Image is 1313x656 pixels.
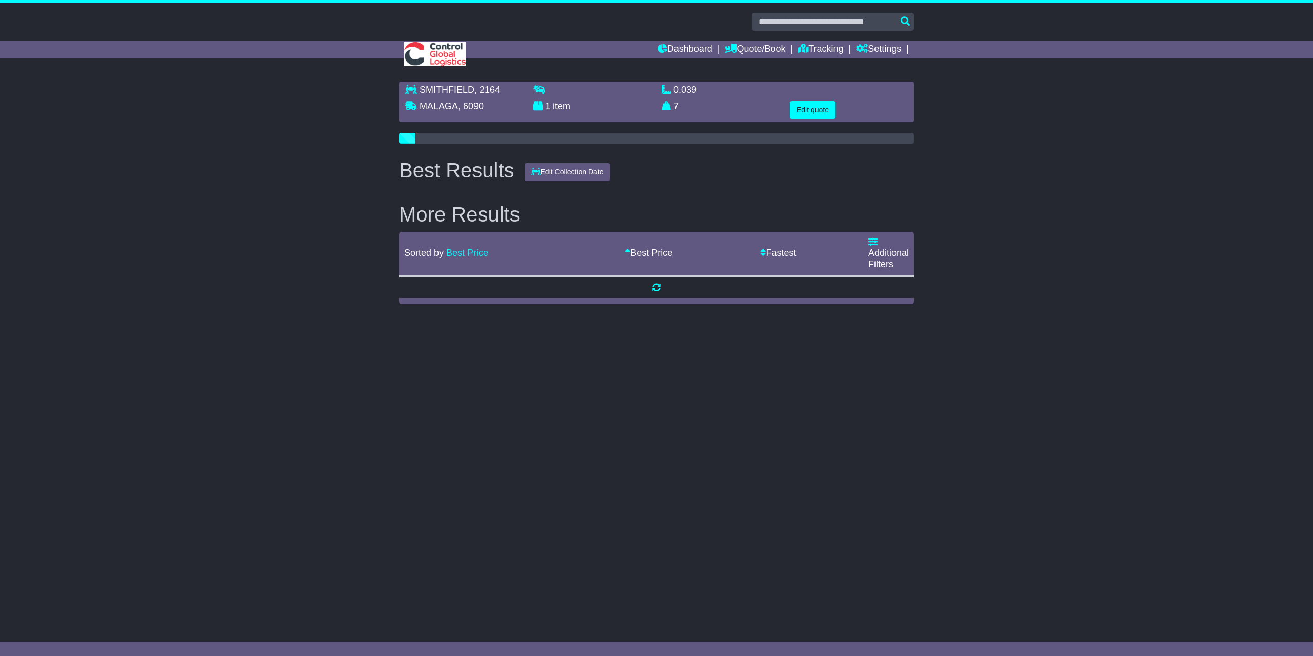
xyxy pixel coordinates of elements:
span: item [553,101,570,111]
span: , 2164 [474,85,500,95]
a: Quote/Book [725,41,785,58]
a: Additional Filters [868,237,909,269]
h2: More Results [399,203,914,226]
a: Dashboard [658,41,712,58]
button: Edit quote [790,101,835,119]
button: Edit Collection Date [525,163,610,181]
a: Settings [856,41,901,58]
a: Best Price [446,248,488,258]
div: Best Results [394,159,520,182]
span: SMITHFIELD [420,85,474,95]
span: Sorted by [404,248,444,258]
span: MALAGA [420,101,458,111]
span: 7 [673,101,679,111]
a: Tracking [798,41,843,58]
span: 0.039 [673,85,697,95]
a: Best Price [625,248,672,258]
a: Fastest [760,248,796,258]
span: , 6090 [458,101,484,111]
span: 1 [545,101,550,111]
